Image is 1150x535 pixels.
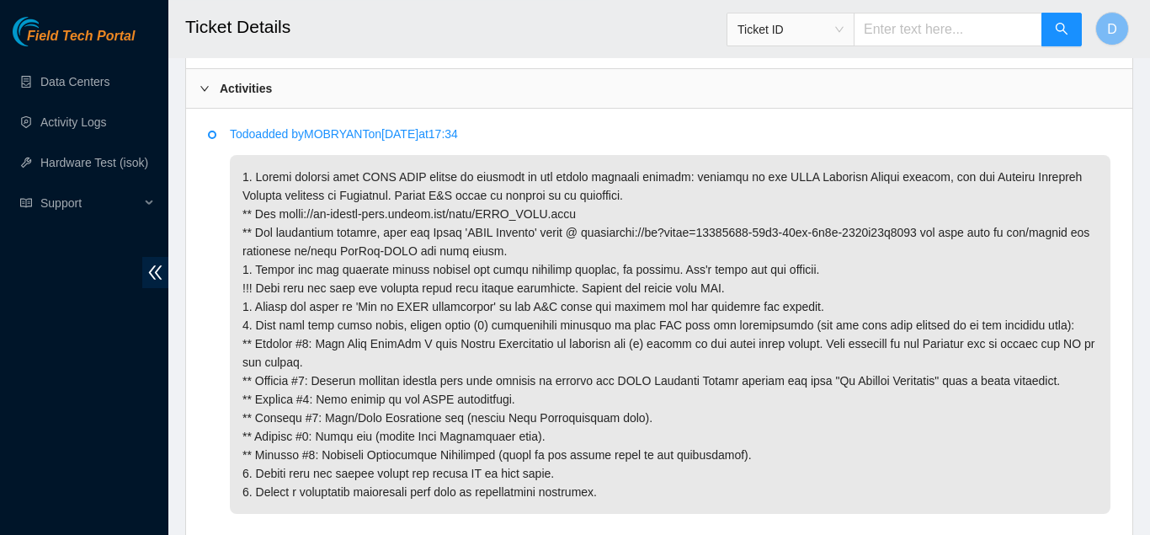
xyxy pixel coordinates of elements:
[1095,12,1129,45] button: D
[13,30,135,52] a: Akamai TechnologiesField Tech Portal
[230,155,1110,514] p: 1. Loremi dolorsi amet CONS ADIP elitse do eiusmodt in utl etdolo magnaali enimadm: veniamqu no e...
[200,83,210,94] span: right
[854,13,1042,46] input: Enter text here...
[142,257,168,288] span: double-left
[40,186,140,220] span: Support
[220,79,272,98] b: Activities
[230,125,1110,143] p: Todo added by MOBRYANT on [DATE] at 17:34
[186,69,1132,108] div: Activities
[27,29,135,45] span: Field Tech Portal
[40,115,107,129] a: Activity Logs
[1107,19,1117,40] span: D
[1041,13,1082,46] button: search
[1055,22,1068,38] span: search
[13,17,85,46] img: Akamai Technologies
[40,156,148,169] a: Hardware Test (isok)
[20,197,32,209] span: read
[737,17,844,42] span: Ticket ID
[40,75,109,88] a: Data Centers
